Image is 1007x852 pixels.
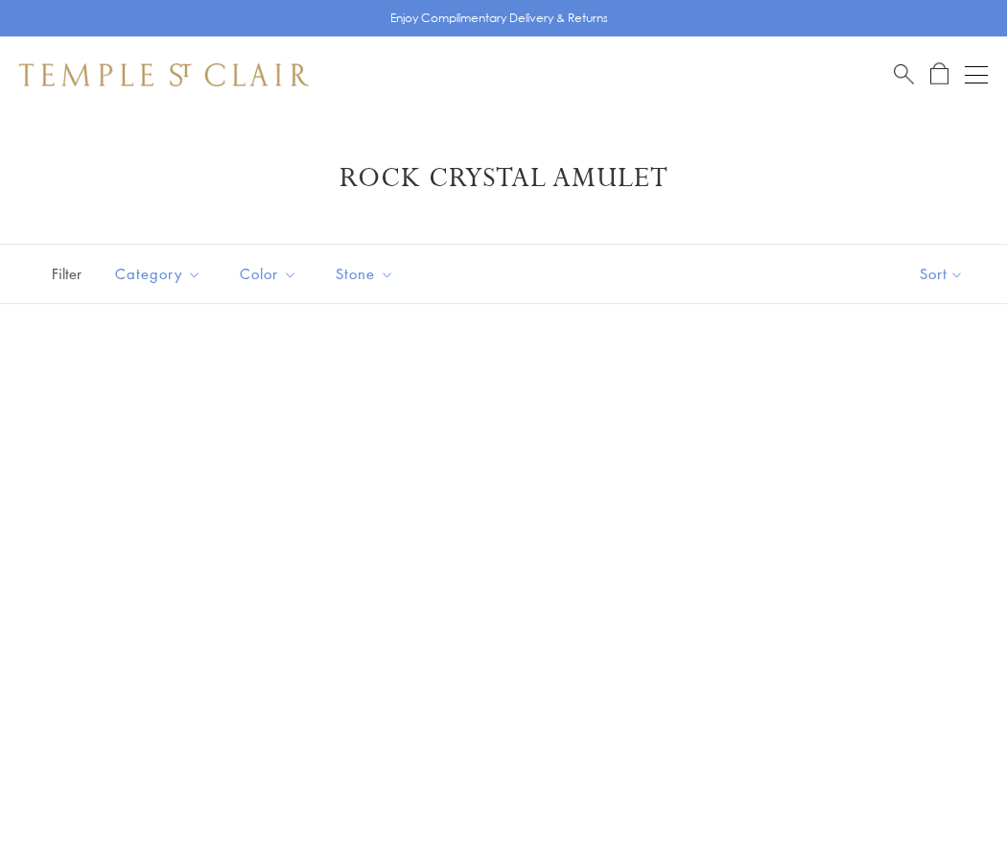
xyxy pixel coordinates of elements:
[48,161,959,196] h1: Rock Crystal Amulet
[105,262,216,286] span: Category
[19,63,309,86] img: Temple St. Clair
[225,252,312,296] button: Color
[965,63,988,86] button: Open navigation
[101,252,216,296] button: Category
[390,9,608,28] p: Enjoy Complimentary Delivery & Returns
[930,62,948,86] a: Open Shopping Bag
[321,252,409,296] button: Stone
[877,245,1007,303] button: Show sort by
[230,262,312,286] span: Color
[894,62,914,86] a: Search
[326,262,409,286] span: Stone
